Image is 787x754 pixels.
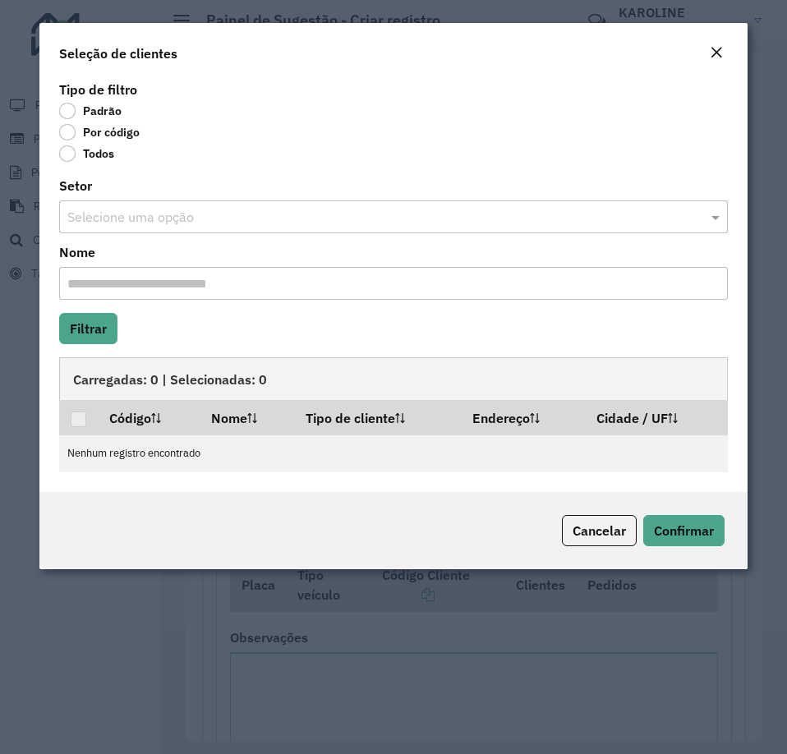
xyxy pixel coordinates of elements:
[654,522,714,539] span: Confirmar
[462,400,585,434] th: Endereço
[59,313,117,344] button: Filtrar
[200,400,294,434] th: Nome
[59,357,728,400] div: Carregadas: 0 | Selecionadas: 0
[59,145,114,162] label: Todos
[59,80,137,99] label: Tipo de filtro
[562,515,637,546] button: Cancelar
[643,515,725,546] button: Confirmar
[573,522,626,539] span: Cancelar
[585,400,728,434] th: Cidade / UF
[294,400,462,434] th: Tipo de cliente
[98,400,200,434] th: Código
[59,44,177,63] h4: Seleção de clientes
[59,176,92,195] label: Setor
[59,124,140,140] label: Por código
[59,435,728,472] td: Nenhum registro encontrado
[59,103,122,119] label: Padrão
[710,46,723,59] em: Fechar
[705,43,728,64] button: Close
[59,242,95,262] label: Nome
